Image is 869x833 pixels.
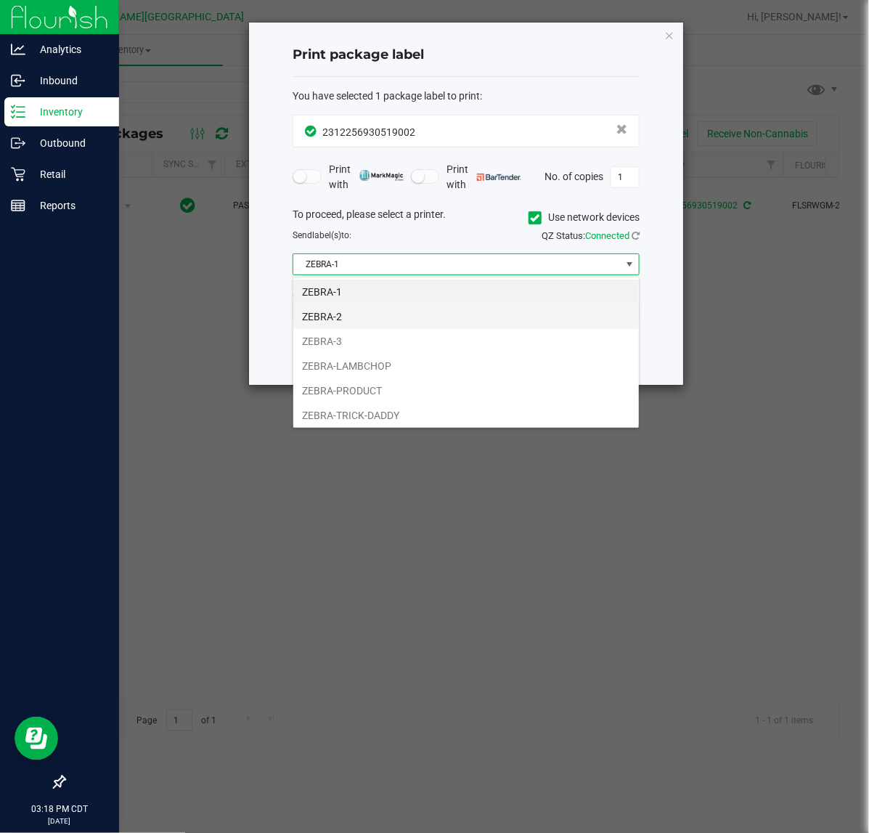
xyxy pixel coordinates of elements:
span: label(s) [312,230,341,240]
h4: Print package label [293,46,640,65]
span: QZ Status: [542,230,640,241]
inline-svg: Outbound [11,136,25,150]
li: ZEBRA-2 [293,304,639,329]
img: bartender.png [477,174,521,181]
inline-svg: Reports [11,198,25,213]
span: Print with [446,162,521,192]
inline-svg: Inventory [11,105,25,119]
p: [DATE] [7,816,113,826]
p: 03:18 PM CDT [7,802,113,816]
div: To proceed, please select a printer. [282,207,650,229]
inline-svg: Inbound [11,73,25,88]
img: mark_magic_cybra.png [359,170,404,181]
inline-svg: Retail [11,167,25,182]
div: : [293,89,640,104]
li: ZEBRA-LAMBCHOP [293,354,639,378]
li: ZEBRA-PRODUCT [293,378,639,403]
iframe: Resource center [15,717,58,760]
span: Print with [329,162,404,192]
label: Use network devices [529,210,640,225]
li: ZEBRA-1 [293,280,639,304]
li: ZEBRA-TRICK-DADDY [293,403,639,428]
li: ZEBRA-3 [293,329,639,354]
inline-svg: Analytics [11,42,25,57]
p: Inbound [25,72,113,89]
span: In Sync [305,123,319,139]
p: Analytics [25,41,113,58]
p: Retail [25,166,113,183]
span: No. of copies [544,170,603,182]
span: ZEBRA-1 [293,254,621,275]
p: Reports [25,197,113,214]
div: Select a label template. [282,286,650,301]
span: Connected [585,230,629,241]
p: Outbound [25,134,113,152]
p: Inventory [25,103,113,121]
span: You have selected 1 package label to print [293,90,480,102]
span: 2312256930519002 [322,126,415,138]
span: Send to: [293,230,351,240]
